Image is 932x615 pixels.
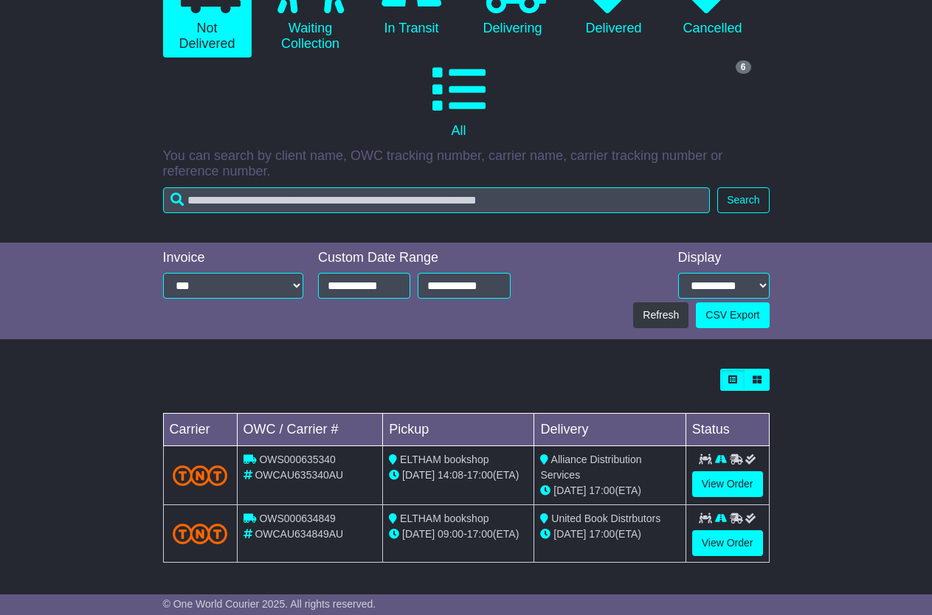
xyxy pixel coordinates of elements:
[163,414,237,446] td: Carrier
[255,469,343,481] span: OWCAU635340AU
[237,414,383,446] td: OWC / Carrier #
[551,512,660,524] span: United Book Distrbutors
[534,414,686,446] td: Delivery
[259,454,336,465] span: OWS000635340
[467,469,493,481] span: 17:00
[717,187,769,213] button: Search
[553,484,586,496] span: [DATE]
[163,598,376,610] span: © One World Courier 2025. All rights reserved.
[696,302,769,328] a: CSV Export
[540,527,679,542] div: (ETA)
[163,250,304,266] div: Invoice
[173,465,228,485] img: TNT_Domestic.png
[400,512,489,524] span: ELTHAM bookshop
[438,528,463,540] span: 09:00
[173,524,228,543] img: TNT_Domestic.png
[692,471,763,497] a: View Order
[540,483,679,498] div: (ETA)
[383,414,534,446] td: Pickup
[389,527,528,542] div: - (ETA)
[553,528,586,540] span: [DATE]
[402,469,435,481] span: [DATE]
[438,469,463,481] span: 14:08
[163,148,770,180] p: You can search by client name, OWC tracking number, carrier name, carrier tracking number or refe...
[389,468,528,483] div: - (ETA)
[692,530,763,556] a: View Order
[402,528,435,540] span: [DATE]
[318,250,511,266] div: Custom Date Range
[467,528,493,540] span: 17:00
[686,414,769,446] td: Status
[736,60,751,74] span: 6
[255,528,343,540] span: OWCAU634849AU
[400,454,489,465] span: ELTHAM bookshop
[259,512,336,524] span: OWS000634849
[589,528,615,540] span: 17:00
[540,454,641,481] span: Alliance Distribution Services
[678,250,770,266] div: Display
[589,484,615,496] span: 17:00
[163,58,755,145] a: 6 All
[633,302,688,328] button: Refresh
